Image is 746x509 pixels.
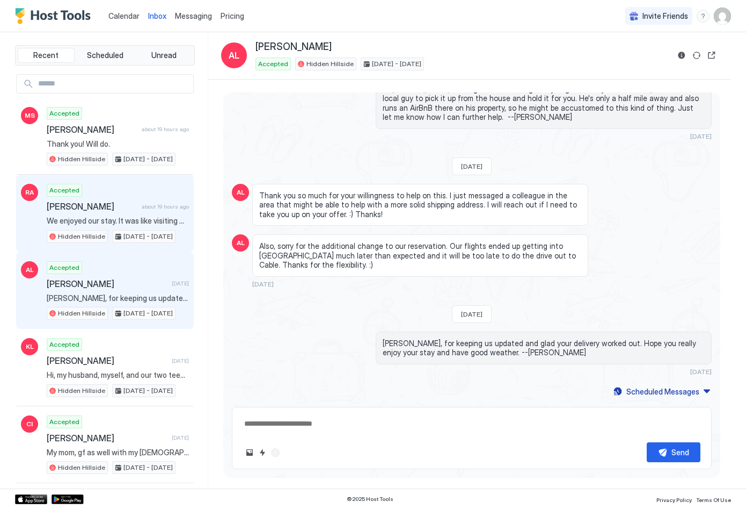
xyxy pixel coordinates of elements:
button: Unread [135,48,192,63]
button: Quick reply [256,446,269,459]
button: Scheduled Messages [612,384,712,399]
span: MS [25,111,35,120]
span: Inbox [148,11,166,20]
span: Also, sorry for the additional change to our reservation. Our flights ended up getting into [GEOG... [259,241,581,270]
span: [PERSON_NAME] [47,124,137,135]
span: Thank you so much for your willingness to help on this. I just messaged a colleague in the area t... [259,191,581,219]
button: Send [647,442,700,462]
div: menu [697,10,710,23]
span: [DATE] - [DATE] [123,386,173,396]
span: CI [26,419,33,429]
span: [DATE] [172,280,189,287]
a: App Store [15,494,47,504]
span: [DATE] [172,357,189,364]
button: Open reservation [705,49,718,62]
span: Hi [PERSON_NAME]: I thought of something -- if you get delivery confirmation, I could ask our loc... [383,84,705,122]
a: Inbox [148,10,166,21]
a: Messaging [175,10,212,21]
span: Scheduled [87,51,123,60]
span: [DATE] [690,132,712,140]
span: [PERSON_NAME] [47,278,167,289]
span: [DATE] [690,368,712,376]
span: Hidden Hillside [58,154,105,164]
a: Google Play Store [52,494,84,504]
span: AL [237,238,245,248]
span: [DATE] - [DATE] [123,463,173,472]
a: Calendar [108,10,140,21]
a: Terms Of Use [696,493,731,505]
span: © 2025 Host Tools [347,496,393,503]
span: Privacy Policy [656,497,692,503]
div: User profile [714,8,731,25]
span: AL [229,49,239,62]
div: tab-group [15,45,195,66]
span: Calendar [108,11,140,20]
span: Thank you! Will do. [47,139,189,149]
span: Accepted [49,109,79,118]
input: Input Field [34,75,193,93]
span: Invite Friends [642,11,688,21]
span: [PERSON_NAME], for keeping us updated and glad your delivery worked out. Hope you really enjoy yo... [383,339,705,357]
button: Scheduled [77,48,134,63]
button: Upload image [243,446,256,459]
span: [PERSON_NAME], for keeping us updated and glad your delivery worked out. Hope you really enjoy yo... [47,293,189,303]
span: [PERSON_NAME] [47,201,137,212]
button: Reservation information [675,49,688,62]
span: Accepted [49,417,79,427]
span: [PERSON_NAME] [255,41,332,53]
span: Hidden Hillside [58,232,105,241]
span: [DATE] [461,310,482,318]
a: Privacy Policy [656,493,692,505]
span: Accepted [49,263,79,273]
span: Hidden Hillside [58,463,105,472]
span: [PERSON_NAME] [47,355,167,366]
iframe: Intercom live chat [11,472,36,498]
button: Recent [18,48,75,63]
span: Unread [151,51,177,60]
span: Hidden Hillside [58,309,105,318]
span: [DATE] - [DATE] [123,309,173,318]
span: [DATE] - [DATE] [123,232,173,241]
div: Send [671,447,689,458]
span: RA [25,188,34,197]
span: KL [26,342,34,352]
span: [DATE] [252,280,274,288]
span: about 19 hours ago [142,126,189,133]
a: Host Tools Logo [15,8,96,24]
span: [DATE] [461,162,482,170]
div: Scheduled Messages [626,386,699,397]
span: Accepted [49,340,79,349]
span: [PERSON_NAME] [47,433,167,443]
span: Hidden Hillside [58,386,105,396]
span: Pricing [221,11,244,21]
span: Accepted [49,185,79,195]
button: Sync reservation [690,49,703,62]
span: Hi, my husband, myself, and our two teenage kids will coming into town for a wedding reception at... [47,370,189,380]
span: Accepted [258,59,288,69]
span: [DATE] - [DATE] [123,154,173,164]
span: Recent [33,51,58,60]
span: [DATE] - [DATE] [372,59,421,69]
span: We enjoyed our stay. It was like visiting my Gramma! We'll take care of everything. We certainly ... [47,216,189,226]
span: Hidden Hillside [306,59,354,69]
span: AL [237,188,245,197]
span: AL [26,265,34,275]
span: about 19 hours ago [142,203,189,210]
span: Terms Of Use [696,497,731,503]
span: Messaging [175,11,212,20]
span: My mom, gf as well with my [DEMOGRAPHIC_DATA] lab husky mix and [DEMOGRAPHIC_DATA] corgi lab mix ... [47,448,189,457]
span: [DATE] [172,434,189,441]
